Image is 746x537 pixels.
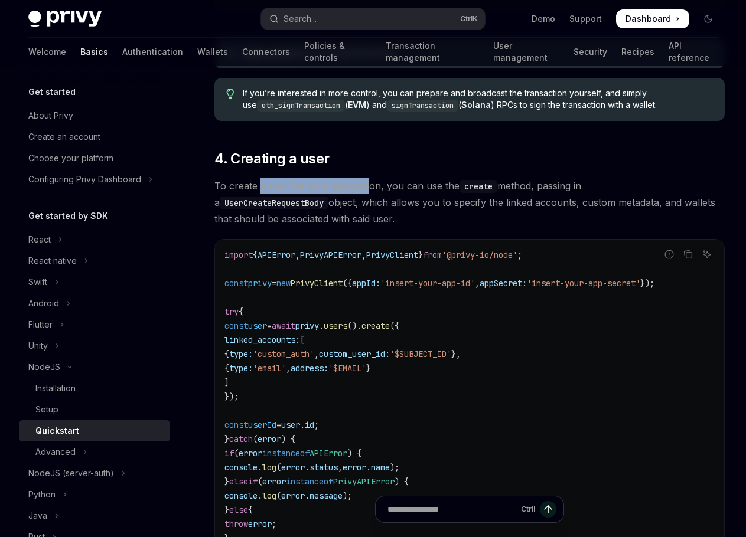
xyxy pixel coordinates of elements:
[224,278,248,289] span: const
[310,462,338,473] span: status
[19,484,170,505] button: Toggle Python section
[300,420,305,430] span: .
[258,462,262,473] span: .
[224,349,229,359] span: {
[258,434,281,444] span: error
[224,391,239,402] span: });
[28,233,51,247] div: React
[276,420,281,430] span: =
[281,420,300,430] span: user
[28,130,100,144] div: Create an account
[248,420,276,430] span: userId
[276,490,281,501] span: (
[361,320,390,331] span: create
[19,314,170,335] button: Toggle Flutter section
[366,462,371,473] span: .
[352,278,380,289] span: appId:
[258,250,295,260] span: APIError
[343,462,366,473] span: error
[229,363,253,374] span: type:
[343,278,352,289] span: ({
[224,377,229,388] span: ]
[224,434,229,444] span: }
[19,399,170,420] a: Setup
[386,38,479,66] a: Transaction management
[480,278,527,289] span: appSecret:
[314,420,319,430] span: ;
[220,197,328,209] code: UserCreateRequestBody
[493,38,559,66] a: User management
[224,448,234,459] span: if
[640,278,654,289] span: });
[257,100,345,112] code: eth_signTransaction
[387,100,458,112] code: signTransaction
[253,349,314,359] span: 'custom_auth'
[239,448,262,459] span: error
[276,278,291,289] span: new
[258,476,262,487] span: (
[272,320,295,331] span: await
[19,463,170,484] button: Toggle NodeJS (server-auth) section
[19,378,170,399] a: Installation
[418,250,423,260] span: }
[328,363,366,374] span: '$EMAIL'
[19,148,170,169] a: Choose your platform
[423,250,442,260] span: from
[272,278,276,289] span: =
[371,462,390,473] span: name
[226,89,234,99] svg: Tip
[214,178,725,227] span: To create a user for your application, you can use the method, passing in a object, which allows ...
[28,317,53,332] div: Flutter
[276,462,281,473] span: (
[310,448,347,459] span: APIError
[305,420,314,430] span: id
[300,335,305,345] span: [
[248,320,267,331] span: user
[291,278,343,289] span: PrivyClient
[338,462,343,473] span: ,
[699,247,715,262] button: Ask AI
[224,306,239,317] span: try
[395,476,409,487] span: ) {
[28,109,73,123] div: About Privy
[19,271,170,293] button: Toggle Swift section
[28,509,47,523] div: Java
[442,250,517,260] span: '@privy-io/node'
[229,434,253,444] span: catch
[699,9,718,28] button: Toggle dark mode
[19,250,170,271] button: Toggle React native section
[261,8,484,30] button: Open search
[262,490,276,501] span: log
[475,278,480,289] span: ,
[390,320,399,331] span: ({
[305,462,310,473] span: .
[19,420,170,441] a: Quickstart
[258,490,262,501] span: .
[295,320,319,331] span: privy
[28,339,48,353] div: Unity
[229,349,253,359] span: type:
[248,278,272,289] span: privy
[281,490,305,501] span: error
[291,363,328,374] span: address:
[361,250,366,260] span: ,
[28,38,66,66] a: Welcome
[281,434,295,444] span: ) {
[224,250,253,260] span: import
[262,448,310,459] span: instanceof
[19,293,170,314] button: Toggle Android section
[239,306,243,317] span: {
[224,320,248,331] span: const
[347,320,361,331] span: ().
[680,247,696,262] button: Copy the contents from the code block
[19,441,170,463] button: Toggle Advanced section
[387,496,516,522] input: Ask a question...
[224,476,229,487] span: }
[19,335,170,356] button: Toggle Unity section
[267,320,272,331] span: =
[300,250,361,260] span: PrivyAPIError
[460,14,478,24] span: Ctrl K
[242,38,290,66] a: Connectors
[28,85,76,99] h5: Get started
[80,38,108,66] a: Basics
